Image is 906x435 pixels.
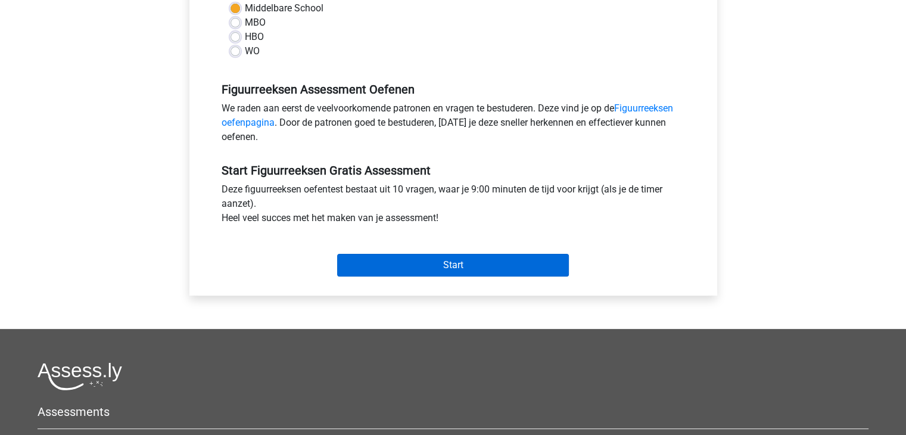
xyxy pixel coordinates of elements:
img: Assessly logo [38,362,122,390]
label: HBO [245,30,264,44]
h5: Assessments [38,405,868,419]
h5: Figuurreeksen Assessment Oefenen [222,82,685,97]
div: Deze figuurreeksen oefentest bestaat uit 10 vragen, waar je 9:00 minuten de tijd voor krijgt (als... [213,182,694,230]
label: WO [245,44,260,58]
label: Middelbare School [245,1,323,15]
div: We raden aan eerst de veelvoorkomende patronen en vragen te bestuderen. Deze vind je op de . Door... [213,101,694,149]
label: MBO [245,15,266,30]
h5: Start Figuurreeksen Gratis Assessment [222,163,685,178]
input: Start [337,254,569,276]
